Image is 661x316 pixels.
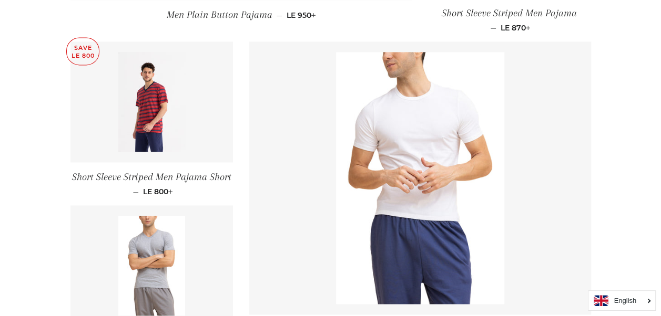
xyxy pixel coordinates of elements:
[67,38,99,65] p: Save LE 800
[133,187,138,196] span: —
[490,23,496,33] span: —
[594,295,650,306] a: English
[166,9,272,20] span: Men Plain Button Pajama
[72,171,231,183] span: Short Sleeve Striped Men Pajama Short
[143,187,172,196] span: LE 800
[500,23,530,33] span: LE 870
[276,10,282,20] span: —
[70,162,233,205] a: Short Sleeve Striped Men Pajama Short — LE 800
[442,7,577,19] span: Short Sleeve Striped Men Pajama
[286,10,316,20] span: LE 950
[614,297,636,304] i: English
